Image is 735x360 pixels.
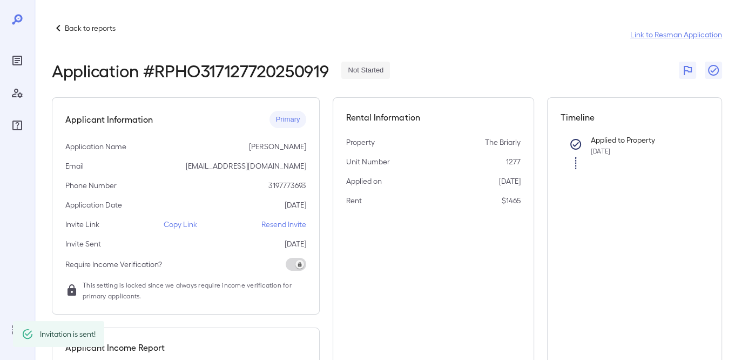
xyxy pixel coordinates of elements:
[346,111,520,124] h5: Rental Information
[65,113,153,126] h5: Applicant Information
[65,259,162,270] p: Require Income Verification?
[630,29,722,40] a: Link to Resman Application
[341,65,390,76] span: Not Started
[285,199,306,210] p: [DATE]
[9,52,26,69] div: Reports
[346,156,390,167] p: Unit Number
[164,219,197,230] p: Copy Link
[83,279,306,301] span: This setting is locked since we always require income verification for primary applicants.
[346,176,382,186] p: Applied on
[65,199,122,210] p: Application Date
[65,23,116,34] p: Back to reports
[346,195,362,206] p: Rent
[268,180,306,191] p: 3197773693
[261,219,306,230] p: Resend Invite
[269,115,307,125] span: Primary
[705,62,722,79] button: Close Report
[679,62,696,79] button: Flag Report
[502,195,521,206] p: $1465
[249,141,306,152] p: [PERSON_NAME]
[40,324,96,344] div: Invitation is sent!
[65,180,117,191] p: Phone Number
[65,161,84,171] p: Email
[65,219,99,230] p: Invite Link
[499,176,521,186] p: [DATE]
[9,84,26,102] div: Manage Users
[506,156,521,167] p: 1277
[485,137,521,148] p: The Briarly
[65,238,101,249] p: Invite Sent
[346,137,375,148] p: Property
[9,321,26,338] div: Log Out
[9,117,26,134] div: FAQ
[561,111,709,124] h5: Timeline
[65,341,165,354] h5: Applicant Income Report
[591,147,610,155] span: [DATE]
[65,141,126,152] p: Application Name
[52,61,328,80] h2: Application # RPHO317127720250919
[591,135,691,145] p: Applied to Property
[186,161,306,171] p: [EMAIL_ADDRESS][DOMAIN_NAME]
[285,238,306,249] p: [DATE]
